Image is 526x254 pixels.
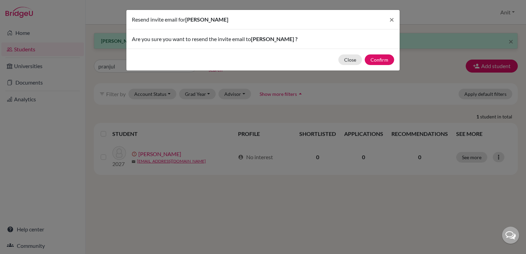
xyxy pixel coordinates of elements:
[185,16,228,23] span: [PERSON_NAME]
[132,16,185,23] span: Resend invite email for
[15,5,29,11] span: Help
[365,54,394,65] button: Confirm
[389,14,394,24] span: ×
[251,36,298,42] span: [PERSON_NAME] ?
[132,35,394,43] p: Are you sure you want to resend the invite email to
[384,10,400,29] button: Close
[338,54,362,65] button: Close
